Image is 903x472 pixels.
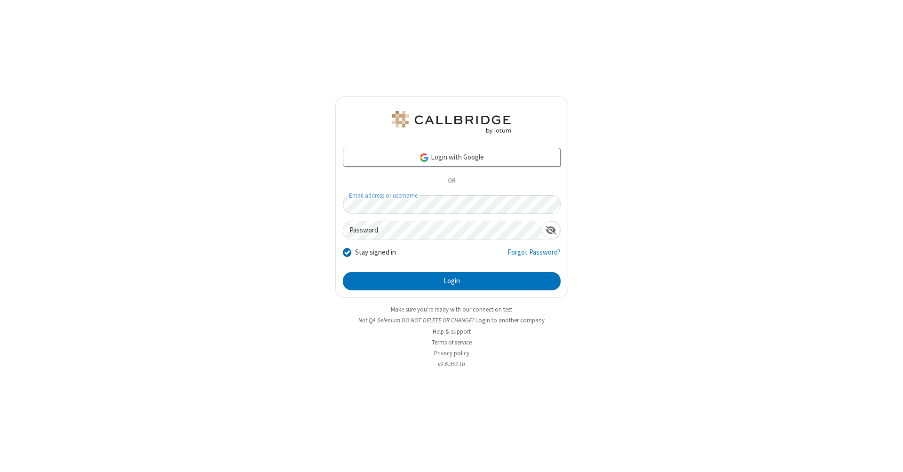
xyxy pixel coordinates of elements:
li: v2.6.353.1b [335,360,568,368]
div: Show password [542,221,560,239]
button: Login [343,272,561,291]
a: Forgot Password? [507,247,561,265]
li: Not QA Selenium DO NOT DELETE OR CHANGE? [335,316,568,325]
img: google-icon.png [419,152,429,163]
a: Login with Google [343,148,561,167]
img: QA Selenium DO NOT DELETE OR CHANGE [390,111,513,134]
input: Password [343,221,542,240]
a: Help & support [433,328,471,336]
a: Terms of service [432,338,472,346]
a: Privacy policy [434,349,469,357]
label: Stay signed in [355,247,396,258]
a: Make sure you're ready with our connection test [391,305,512,313]
button: Login to another company [475,316,545,325]
span: OR [444,175,459,188]
input: Email address or username [343,195,561,214]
